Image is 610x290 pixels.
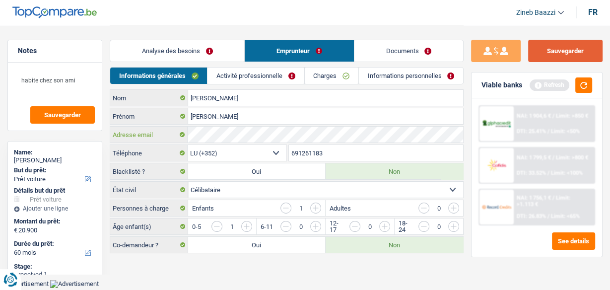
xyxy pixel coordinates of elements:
[296,205,305,212] div: 1
[482,200,511,215] img: Record Credits
[110,145,188,161] label: Téléphone
[14,148,96,156] div: Name:
[516,8,555,17] span: Zineb Baazzi
[14,166,94,174] label: But du prêt:
[330,220,344,233] label: 12-17
[517,195,550,201] span: NAI: 1 756,1 €
[110,182,188,198] label: État civil
[289,145,463,161] input: 242627
[547,213,549,219] span: /
[547,128,549,135] span: /
[110,218,188,234] label: Âge enfant(s)
[227,223,236,230] div: 1
[555,154,588,161] span: Limit: >800 €
[517,195,570,208] span: Limit: >1.113 €
[399,220,413,233] label: 18-24
[188,237,326,253] label: Oui
[517,213,545,219] span: DTI: 26.83%
[110,237,188,253] label: Co-demandeur ?
[110,68,207,84] a: Informations générales
[482,119,511,128] img: AlphaCredit
[517,154,550,161] span: NAI: 1 799,5 €
[482,158,511,173] img: Cofidis
[434,205,443,212] div: 0
[517,113,550,119] span: NAI: 1 904,6 €
[14,205,96,212] div: Ajouter une ligne
[552,195,554,201] span: /
[50,280,99,288] img: Advertisement
[14,263,96,271] div: Stage:
[110,127,188,143] label: Adresse email
[14,226,17,234] span: €
[354,40,463,62] a: Documents
[207,68,304,84] a: Activité professionnelle
[14,156,96,164] div: [PERSON_NAME]
[552,232,595,250] button: See details
[330,205,351,212] label: Adultes
[326,163,463,179] label: Non
[14,240,94,248] label: Durée du prêt:
[588,7,598,17] div: fr
[245,40,353,62] a: Emprunteur
[517,170,545,176] span: DTI: 33.52%
[14,187,96,195] div: Détails but du prêt
[508,4,564,21] a: Zineb Baazzi
[110,108,188,124] label: Prénom
[547,170,549,176] span: /
[14,271,96,279] div: Dreceived 1
[14,217,94,225] label: Montant du prêt:
[550,213,579,219] span: Limit: <65%
[555,113,588,119] span: Limit: >850 €
[110,40,244,62] a: Analyse des besoins
[110,200,188,216] label: Personnes à charge
[188,163,326,179] label: Oui
[481,81,522,89] div: Viable banks
[326,237,463,253] label: Non
[550,128,579,135] span: Limit: <50%
[12,6,97,18] img: TopCompare Logo
[359,68,463,84] a: Informations personnelles
[530,79,569,90] div: Refresh
[552,154,554,161] span: /
[110,90,188,106] label: Nom
[18,47,92,55] h5: Notes
[528,40,603,62] button: Sauvegarder
[110,163,188,179] label: Blacklisté ?
[517,128,545,135] span: DTI: 25.41%
[552,113,554,119] span: /
[550,170,582,176] span: Limit: <100%
[192,223,201,230] label: 0-5
[305,68,358,84] a: Charges
[30,106,95,124] button: Sauvegarder
[44,112,81,118] span: Sauvegarder
[192,205,214,212] label: Enfants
